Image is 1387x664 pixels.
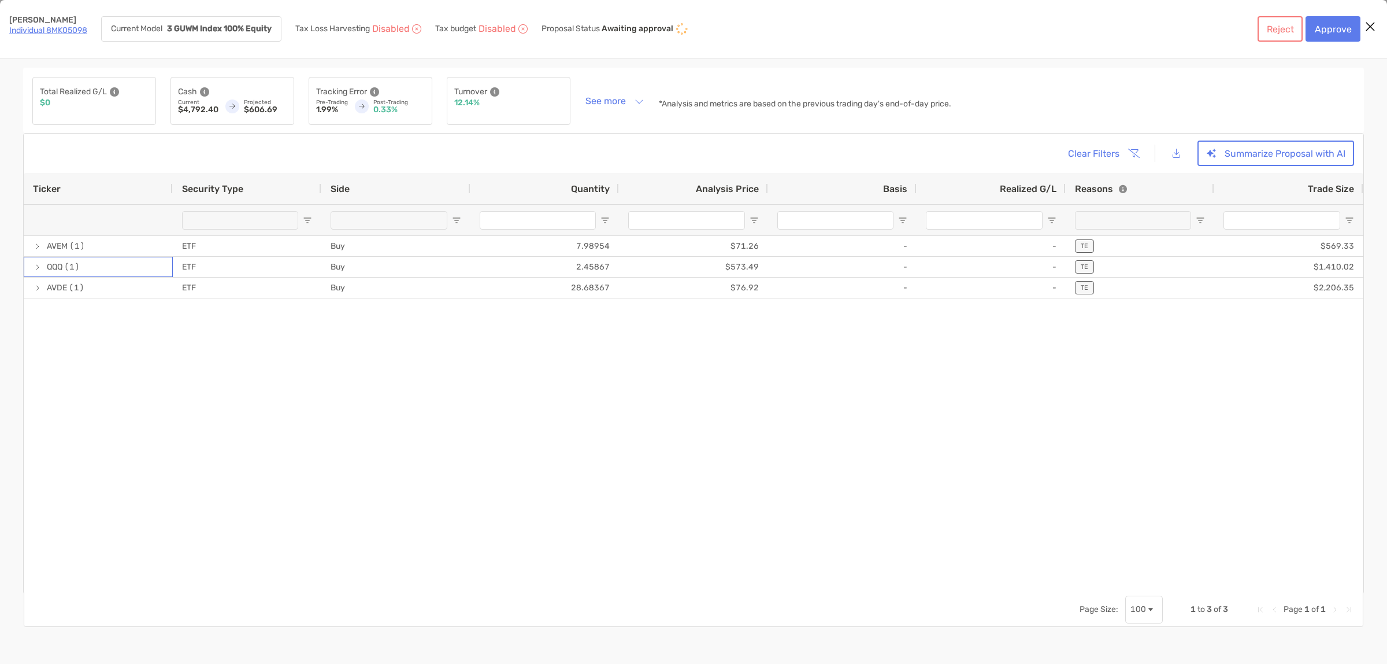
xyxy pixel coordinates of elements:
[373,106,425,114] p: 0.33%
[619,278,768,298] div: $76.92
[1362,19,1379,36] button: Close modal
[316,99,348,106] p: Pre-Trading
[454,84,487,99] p: Turnover
[244,106,287,114] p: $606.69
[1214,236,1363,256] div: $569.33
[1081,263,1088,271] p: TE
[1214,278,1363,298] div: $2,206.35
[1130,604,1146,614] div: 100
[926,211,1043,230] input: Realized G/L Filter Input
[435,25,476,33] p: Tax budget
[64,257,80,276] span: (1)
[316,84,367,99] p: Tracking Error
[1284,604,1303,614] span: Page
[768,257,917,277] div: -
[69,278,84,297] span: (1)
[1306,16,1360,42] button: Approve
[600,216,610,225] button: Open Filter Menu
[659,100,951,108] p: *Analysis and metrics are based on the previous trading day's end-of-day price.
[768,278,917,298] div: -
[452,216,461,225] button: Open Filter Menu
[1125,596,1163,624] div: Page Size
[40,99,50,107] p: $0
[47,278,67,297] span: AVDE
[917,236,1066,256] div: -
[1304,604,1310,614] span: 1
[1196,216,1205,225] button: Open Filter Menu
[571,183,610,194] span: Quantity
[1191,604,1196,614] span: 1
[372,25,410,33] p: Disabled
[883,183,907,194] span: Basis
[373,99,425,106] p: Post-Trading
[1223,211,1340,230] input: Trade Size Filter Input
[1214,257,1363,277] div: $1,410.02
[1080,604,1118,614] div: Page Size:
[167,24,272,34] strong: 3 GUWM Index 100% Equity
[40,84,107,99] p: Total Realized G/L
[542,24,600,34] p: Proposal Status
[619,257,768,277] div: $573.49
[1197,604,1205,614] span: to
[480,211,596,230] input: Quantity Filter Input
[331,183,350,194] span: Side
[173,236,321,256] div: ETF
[898,216,907,225] button: Open Filter Menu
[1330,605,1340,614] div: Next Page
[479,25,516,33] p: Disabled
[178,99,218,106] p: Current
[1197,141,1354,166] button: Summarize Proposal with AI
[470,257,619,277] div: 2.45867
[178,84,197,99] p: Cash
[576,91,653,111] button: See more
[9,16,87,24] p: [PERSON_NAME]
[454,99,480,107] p: 12.14%
[69,237,85,256] span: (1)
[1321,604,1326,614] span: 1
[675,22,689,36] img: icon status
[303,216,312,225] button: Open Filter Menu
[1308,183,1354,194] span: Trade Size
[628,211,745,230] input: Analysis Price Filter Input
[470,236,619,256] div: 7.98954
[1270,605,1279,614] div: Previous Page
[1311,604,1319,614] span: of
[619,236,768,256] div: $71.26
[1081,242,1088,250] p: TE
[750,216,759,225] button: Open Filter Menu
[768,236,917,256] div: -
[1081,284,1088,292] p: TE
[602,24,673,34] p: Awaiting approval
[1214,604,1221,614] span: of
[33,183,61,194] span: Ticker
[111,25,162,33] p: Current Model
[295,25,370,33] p: Tax Loss Harvesting
[696,183,759,194] span: Analysis Price
[47,237,68,256] span: AVEM
[178,106,218,114] p: $4,792.40
[1047,216,1056,225] button: Open Filter Menu
[777,211,893,230] input: Basis Filter Input
[1223,604,1228,614] span: 3
[470,278,619,298] div: 28.68367
[321,278,470,298] div: Buy
[9,25,87,35] a: Individual 8MK05098
[1345,216,1354,225] button: Open Filter Menu
[173,278,321,298] div: ETF
[182,183,243,194] span: Security Type
[47,257,62,276] span: QQQ
[244,99,287,106] p: Projected
[1344,605,1353,614] div: Last Page
[1258,16,1303,42] button: Reject
[1000,183,1056,194] span: Realized G/L
[917,257,1066,277] div: -
[1207,604,1212,614] span: 3
[1075,183,1127,194] div: Reasons
[1256,605,1265,614] div: First Page
[1059,141,1147,166] button: Clear Filters
[316,106,348,114] p: 1.99%
[321,236,470,256] div: Buy
[917,278,1066,298] div: -
[173,257,321,277] div: ETF
[321,257,470,277] div: Buy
